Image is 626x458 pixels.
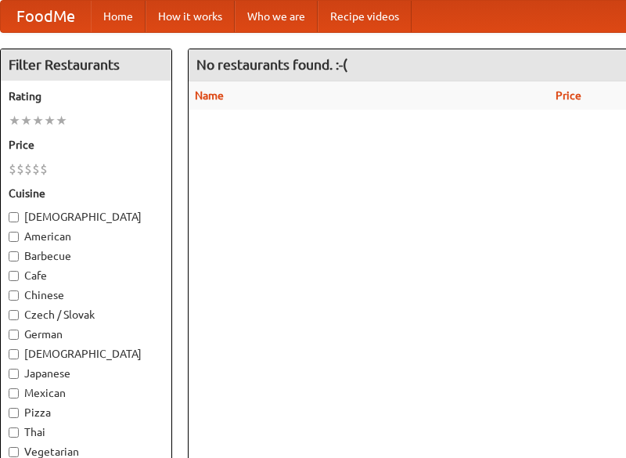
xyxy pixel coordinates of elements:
label: Mexican [9,385,164,401]
label: [DEMOGRAPHIC_DATA] [9,346,164,362]
li: $ [16,160,24,178]
input: American [9,232,19,242]
h4: Filter Restaurants [1,49,171,81]
input: Vegetarian [9,447,19,457]
input: Chinese [9,290,19,301]
label: Czech / Slovak [9,307,164,323]
input: German [9,330,19,340]
h5: Cuisine [9,186,164,201]
h5: Rating [9,88,164,104]
label: Cafe [9,268,164,283]
input: Japanese [9,369,19,379]
h5: Price [9,137,164,153]
li: $ [24,160,32,178]
li: ★ [9,112,20,129]
input: Barbecue [9,251,19,261]
a: Name [195,89,224,102]
label: Thai [9,424,164,440]
label: Japanese [9,366,164,381]
label: Barbecue [9,248,164,264]
li: ★ [32,112,44,129]
a: Price [556,89,581,102]
input: Mexican [9,388,19,398]
li: $ [32,160,40,178]
label: German [9,326,164,342]
a: How it works [146,1,235,32]
li: ★ [20,112,32,129]
li: ★ [56,112,67,129]
input: Czech / Slovak [9,310,19,320]
ng-pluralize: No restaurants found. :-( [196,57,347,72]
input: [DEMOGRAPHIC_DATA] [9,212,19,222]
a: Who we are [235,1,318,32]
input: Pizza [9,408,19,418]
input: Thai [9,427,19,438]
li: $ [40,160,48,178]
li: ★ [44,112,56,129]
label: Pizza [9,405,164,420]
li: $ [9,160,16,178]
input: Cafe [9,271,19,281]
label: Chinese [9,287,164,303]
label: [DEMOGRAPHIC_DATA] [9,209,164,225]
a: Recipe videos [318,1,412,32]
a: FoodMe [1,1,91,32]
label: American [9,229,164,244]
a: Home [91,1,146,32]
input: [DEMOGRAPHIC_DATA] [9,349,19,359]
